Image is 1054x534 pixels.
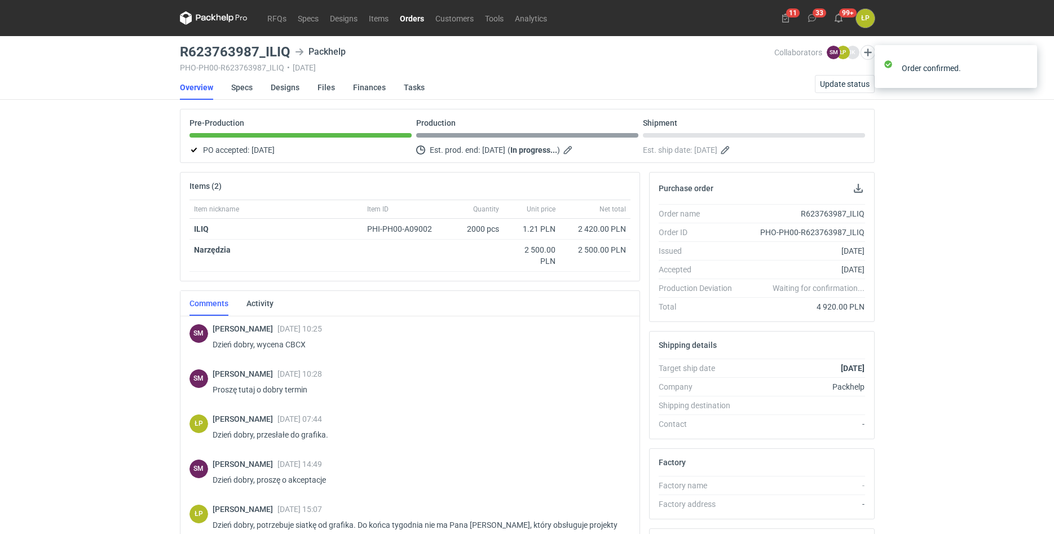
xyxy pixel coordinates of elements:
div: Company [659,381,741,392]
a: Specs [231,75,253,100]
button: Edit estimated shipping date [720,143,733,157]
span: Item nickname [194,205,239,214]
div: Issued [659,245,741,257]
div: Production Deviation [659,283,741,294]
a: Designs [324,11,363,25]
span: [DATE] 10:25 [277,324,322,333]
figcaption: SM [189,369,208,388]
button: ŁP [856,9,875,28]
figcaption: SM [189,460,208,478]
h2: Items (2) [189,182,222,191]
span: [DATE] 14:49 [277,460,322,469]
svg: Packhelp Pro [180,11,248,25]
div: Łukasz Postawa [856,9,875,28]
div: 1.21 PLN [508,223,555,235]
span: [PERSON_NAME] [213,505,277,514]
div: Sebastian Markut [189,460,208,478]
div: Target ship date [659,363,741,374]
a: ILIQ [194,224,209,233]
div: Contact [659,418,741,430]
a: Tasks [404,75,425,100]
div: Packhelp [741,381,865,392]
a: Activity [246,291,274,316]
div: 2 500.00 PLN [565,244,626,255]
span: [PERSON_NAME] [213,369,277,378]
em: ( [508,145,510,155]
div: 2 420.00 PLN [565,223,626,235]
div: Łukasz Postawa [189,505,208,523]
span: [DATE] [482,143,505,157]
button: 99+ [830,9,848,27]
span: Item ID [367,205,389,214]
figcaption: ŁP [189,414,208,433]
h2: Purchase order [659,184,713,193]
div: - [741,480,865,491]
button: Download PO [852,182,865,195]
div: PHO-PH00-R623763987_ILIQ [DATE] [180,63,775,72]
h2: Shipping details [659,341,717,350]
div: Order name [659,208,741,219]
button: 33 [803,9,821,27]
div: PHI-PH00-A09002 [367,223,443,235]
div: Total [659,301,741,312]
span: Quantity [473,205,499,214]
div: Factory name [659,480,741,491]
p: Dzień dobry, proszę o akceptacje [213,473,621,487]
figcaption: IK [846,46,859,59]
strong: [DATE] [841,364,865,373]
div: PHO-PH00-R623763987_ILIQ [741,227,865,238]
div: Factory address [659,498,741,510]
span: • [287,63,290,72]
button: 11 [777,9,795,27]
p: Proszę tutaj o dobry termin [213,383,621,396]
div: 2 500.00 PLN [508,244,555,267]
a: Files [317,75,335,100]
figcaption: SM [189,324,208,343]
button: Update status [815,75,875,93]
div: Packhelp [295,45,346,59]
div: Accepted [659,264,741,275]
span: [PERSON_NAME] [213,414,277,423]
div: Order ID [659,227,741,238]
h2: Factory [659,458,686,467]
a: Orders [394,11,430,25]
a: Comments [189,291,228,316]
em: ) [557,145,560,155]
div: [DATE] [741,264,865,275]
button: Edit estimated production end date [562,143,576,157]
figcaption: ŁP [836,46,850,59]
button: Edit collaborators [860,45,875,60]
a: Specs [292,11,324,25]
div: Est. ship date: [643,143,865,157]
div: Sebastian Markut [189,369,208,388]
figcaption: SM [827,46,840,59]
a: Finances [353,75,386,100]
a: Items [363,11,394,25]
div: [DATE] [741,245,865,257]
h3: R623763987_ILIQ [180,45,290,59]
p: Production [416,118,456,127]
span: [PERSON_NAME] [213,324,277,333]
strong: In progress... [510,145,557,155]
a: RFQs [262,11,292,25]
a: Overview [180,75,213,100]
a: Customers [430,11,479,25]
div: Sebastian Markut [189,324,208,343]
span: Collaborators [774,48,822,57]
p: Dzień dobry, wycena CBCX [213,338,621,351]
a: Tools [479,11,509,25]
a: Analytics [509,11,553,25]
span: Net total [599,205,626,214]
span: [DATE] [252,143,275,157]
span: [DATE] [694,143,717,157]
span: [DATE] 10:28 [277,369,322,378]
p: Dzień dobry, przesłałe do grafika. [213,428,621,442]
div: 2000 pcs [447,219,504,240]
button: close [1020,62,1028,74]
div: R623763987_ILIQ [741,208,865,219]
div: Łukasz Postawa [189,414,208,433]
figcaption: ŁP [189,505,208,523]
div: - [741,418,865,430]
